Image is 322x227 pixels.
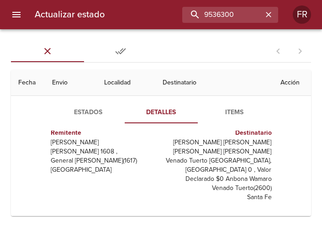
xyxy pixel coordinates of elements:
button: menu [5,4,27,26]
p: Santa Fe [165,193,272,202]
p: [PERSON_NAME] [51,138,158,147]
span: Pagina anterior [267,46,289,55]
p: [PERSON_NAME] 1608 , [51,147,158,156]
p: [PERSON_NAME] [PERSON_NAME] [165,138,272,147]
p: Venado Tuerto ( 2600 ) [165,184,272,193]
h6: Remitente [51,128,158,138]
th: Localidad [97,70,155,96]
div: Tabs detalle de guia [52,101,271,123]
span: Estados [57,107,119,118]
span: Items [203,107,265,118]
h6: Actualizar estado [35,7,105,22]
div: Abrir información de usuario [293,5,311,24]
th: Envio [45,70,97,96]
div: FR [293,5,311,24]
th: Acción [273,70,311,96]
input: buscar [182,7,263,23]
div: Tabs Envios [11,40,157,62]
p: [GEOGRAPHIC_DATA] [51,165,158,174]
th: Destinatario [155,70,273,96]
span: Detalles [130,107,192,118]
span: Pagina siguiente [289,40,311,62]
p: General [PERSON_NAME] ( 1617 ) [51,156,158,165]
th: Fecha [11,70,45,96]
p: [PERSON_NAME] [PERSON_NAME] Venado Tuerto [GEOGRAPHIC_DATA], [GEOGRAPHIC_DATA] 0 , Valor Declarad... [165,147,272,184]
h6: Destinatario [165,128,272,138]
